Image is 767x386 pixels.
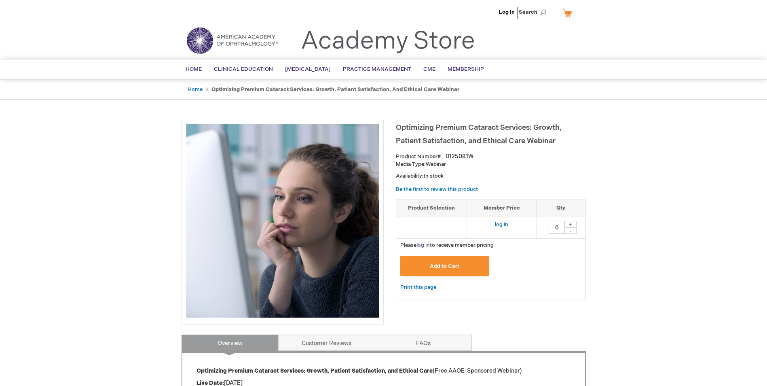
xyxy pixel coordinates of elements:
span: Clinical Education [214,66,273,72]
strong: Media Type: [396,161,426,168]
span: CME [423,66,435,72]
strong: Product Number [396,153,442,160]
input: Qty [549,221,565,234]
span: In stock [424,173,444,179]
span: Please to receive member pricing [400,242,494,248]
strong: Optimizing Premium Cataract Services: Growth, Patient Satisfaction, and Ethical Care [197,367,433,374]
span: Add to Cart [430,263,459,269]
a: Log In [499,9,515,15]
a: Home [188,86,203,93]
p: Availability: [396,172,586,180]
span: Membership [448,66,484,72]
img: Optimizing Premium Cataract Services: Growth, Patient Satisfaction, and Ethical Care Webinar [186,124,379,318]
a: Overview [182,335,279,351]
p: Webinar [396,161,586,168]
span: [MEDICAL_DATA] [285,66,331,72]
a: Academy Store [301,27,475,56]
button: Add to Cart [400,256,489,276]
a: log in [495,221,508,228]
th: Member Price [467,199,537,216]
span: Practice Management [343,66,411,72]
div: 0125081W [446,153,473,161]
span: Home [186,66,202,72]
div: - [564,227,577,234]
th: Product Selection [396,199,467,216]
a: log in [416,242,430,248]
strong: Optimizing Premium Cataract Services: Growth, Patient Satisfaction, and Ethical Care Webinar [211,86,459,93]
p: (Free AAOE-Sponsored Webinar) [197,367,571,375]
span: Search [519,4,549,20]
th: Qty [537,199,585,216]
span: Optimizing Premium Cataract Services: Growth, Patient Satisfaction, and Ethical Care Webinar [396,123,562,145]
a: FAQs [375,335,472,351]
a: Be the first to review this product [396,186,478,193]
a: Customer Reviews [278,335,375,351]
a: Print this page [400,282,436,293]
div: + [564,221,577,228]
